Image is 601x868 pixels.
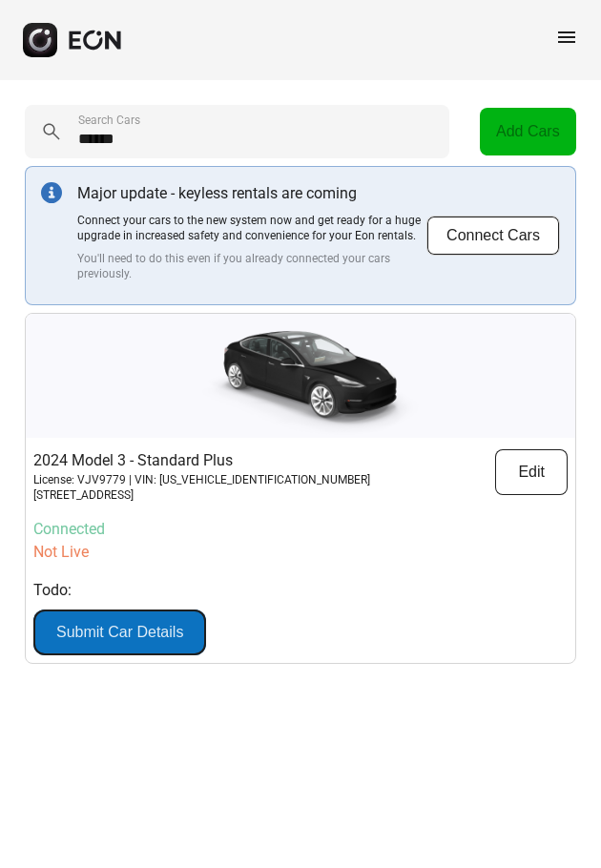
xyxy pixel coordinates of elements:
label: Search Cars [78,113,140,128]
img: info [41,182,62,203]
button: Connect Cars [426,216,560,256]
button: Edit [495,449,568,495]
img: car [176,314,425,438]
button: Submit Car Details [33,610,206,655]
p: Connect your cars to the new system now and get ready for a huge upgrade in increased safety and ... [77,213,426,243]
p: Todo: [33,579,568,602]
p: Major update - keyless rentals are coming [77,182,426,205]
span: menu [555,26,578,49]
p: Connected [33,518,568,541]
p: Not Live [33,541,568,564]
p: 2024 Model 3 - Standard Plus [33,449,370,472]
p: You'll need to do this even if you already connected your cars previously. [77,251,426,281]
p: License: VJV9779 | VIN: [US_VEHICLE_IDENTIFICATION_NUMBER] [33,472,370,487]
p: [STREET_ADDRESS] [33,487,370,503]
